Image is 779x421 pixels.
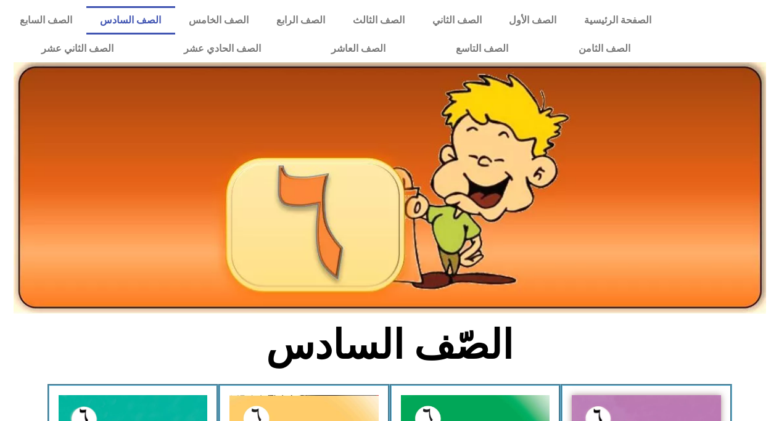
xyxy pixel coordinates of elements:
a: الصف الثالث [339,6,418,35]
a: الصف الحادي عشر [149,35,296,63]
a: الصفحة الرئيسية [571,6,666,35]
a: الصف الثامن [543,35,666,63]
a: الصف الأول [495,6,571,35]
h2: الصّف السادس [186,321,593,369]
a: الصف السابع [6,6,86,35]
a: الصف الثاني [418,6,495,35]
a: الصف الرابع [263,6,339,35]
a: الصف السادس [86,6,175,35]
a: الصف العاشر [296,35,421,63]
a: الصف الثاني عشر [6,35,149,63]
a: الصف الخامس [175,6,263,35]
a: الصف التاسع [421,35,543,63]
